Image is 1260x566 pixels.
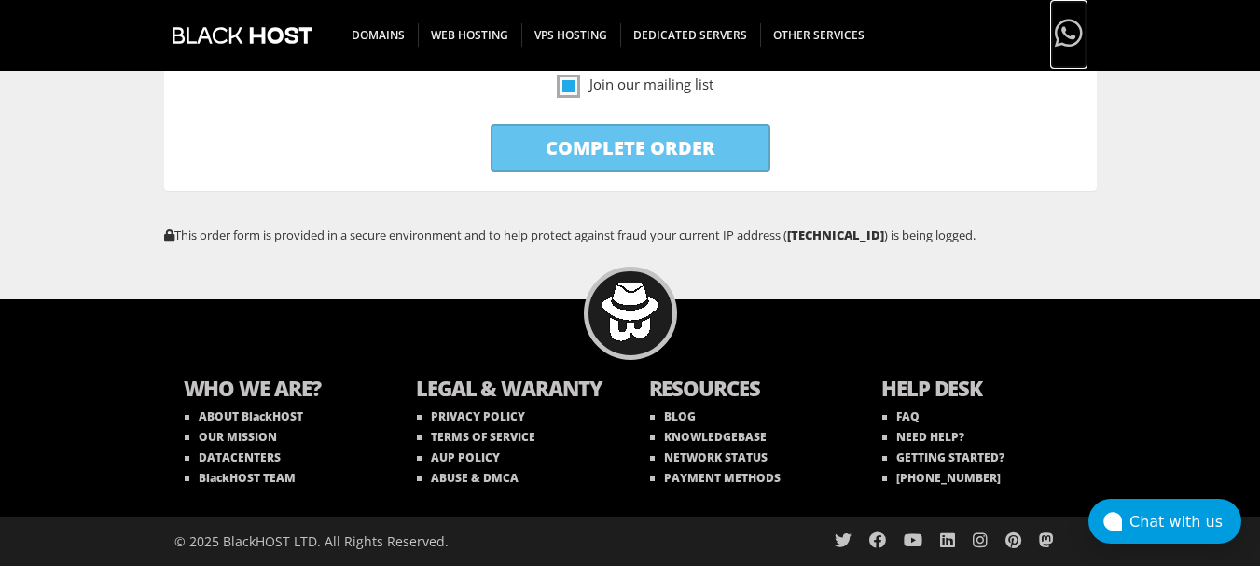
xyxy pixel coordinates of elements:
div: Chat with us [1129,513,1241,531]
label: Join our mailing list [557,73,713,96]
span: DEDICATED SERVERS [620,23,761,47]
span: WEB HOSTING [418,23,522,47]
span: DOMAINS [339,23,419,47]
strong: [TECHNICAL_ID] [787,227,884,243]
a: [PHONE_NUMBER] [882,470,1001,486]
a: PRIVACY POLICY [417,408,525,424]
span: OTHER SERVICES [760,23,878,47]
a: BlackHOST TEAM [185,470,296,486]
a: FAQ [882,408,920,424]
a: AUP POLICY [417,449,500,465]
img: BlackHOST mascont, Blacky. [601,283,659,341]
a: NETWORK STATUS [650,449,768,465]
b: HELP DESK [881,374,1077,407]
a: BLOG [650,408,696,424]
button: Chat with us [1088,499,1241,544]
span: VPS HOSTING [521,23,621,47]
a: TERMS OF SERVICE [417,429,535,445]
b: WHO WE ARE? [184,374,380,407]
b: LEGAL & WARANTY [416,374,612,407]
a: OUR MISSION [185,429,277,445]
a: ABOUT BlackHOST [185,408,303,424]
a: GETTING STARTED? [882,449,1004,465]
a: KNOWLEDGEBASE [650,429,767,445]
a: NEED HELP? [882,429,964,445]
a: PAYMENT METHODS [650,470,781,486]
p: This order form is provided in a secure environment and to help protect against fraud your curren... [164,227,1097,243]
a: ABUSE & DMCA [417,470,519,486]
input: Complete Order [491,124,770,172]
div: © 2025 BlackHOST LTD. All Rights Reserved. [174,517,621,566]
b: RESOURCES [649,374,845,407]
a: DATACENTERS [185,449,281,465]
